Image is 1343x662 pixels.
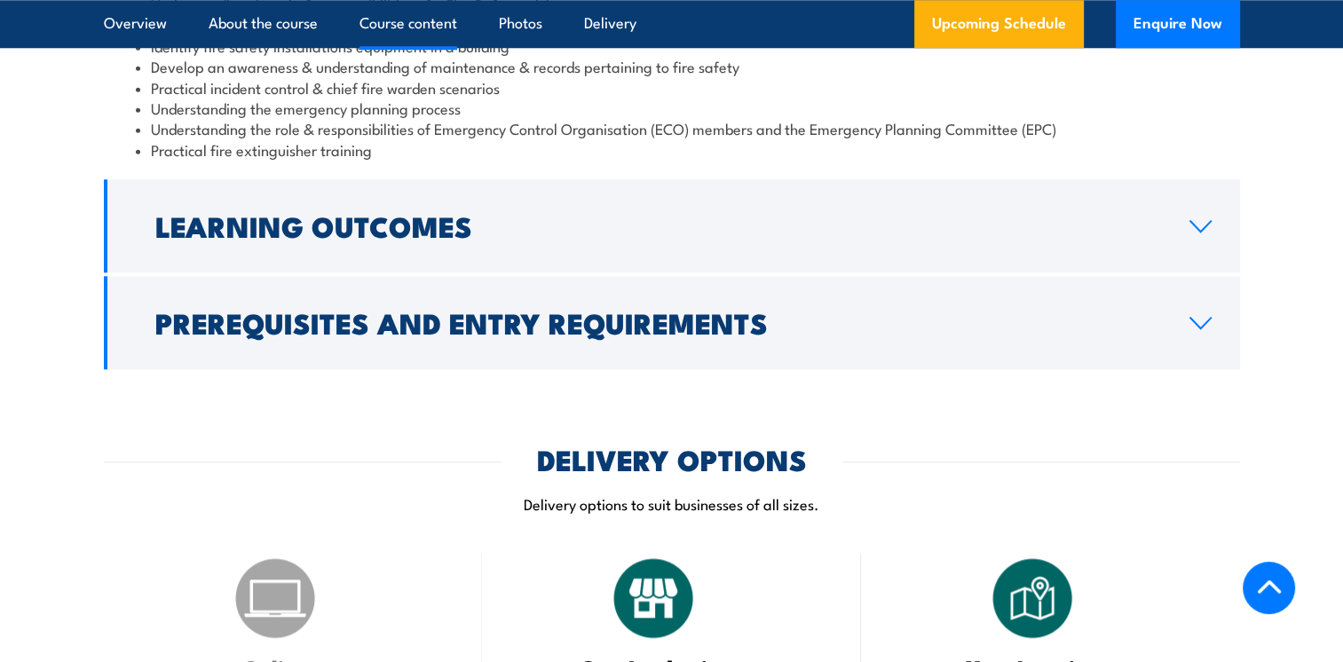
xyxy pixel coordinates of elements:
[104,276,1240,369] a: Prerequisites and Entry Requirements
[155,310,1161,335] h2: Prerequisites and Entry Requirements
[136,77,1208,98] li: Practical incident control & chief fire warden scenarios
[104,493,1240,514] p: Delivery options to suit businesses of all sizes.
[136,139,1208,160] li: Practical fire extinguisher training
[104,179,1240,272] a: Learning Outcomes
[537,446,807,471] h2: DELIVERY OPTIONS
[155,213,1161,238] h2: Learning Outcomes
[136,118,1208,138] li: Understanding the role & responsibilities of Emergency Control Organisation (ECO) members and the...
[136,98,1208,118] li: Understanding the emergency planning process
[136,56,1208,76] li: Develop an awareness & understanding of maintenance & records pertaining to fire safety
